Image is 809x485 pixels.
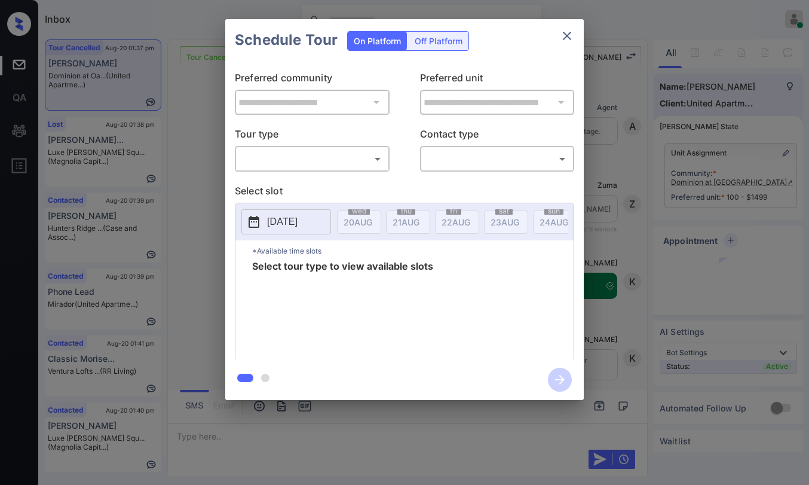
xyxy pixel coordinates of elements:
p: Preferred unit [420,71,575,90]
p: Tour type [235,127,390,146]
p: [DATE] [267,215,298,229]
p: *Available time slots [252,240,574,261]
div: On Platform [348,32,407,50]
span: Select tour type to view available slots [252,261,433,357]
p: Select slot [235,184,574,203]
h2: Schedule Tour [225,19,347,61]
div: Off Platform [409,32,468,50]
p: Contact type [420,127,575,146]
p: Preferred community [235,71,390,90]
button: [DATE] [241,209,331,234]
button: close [555,24,579,48]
